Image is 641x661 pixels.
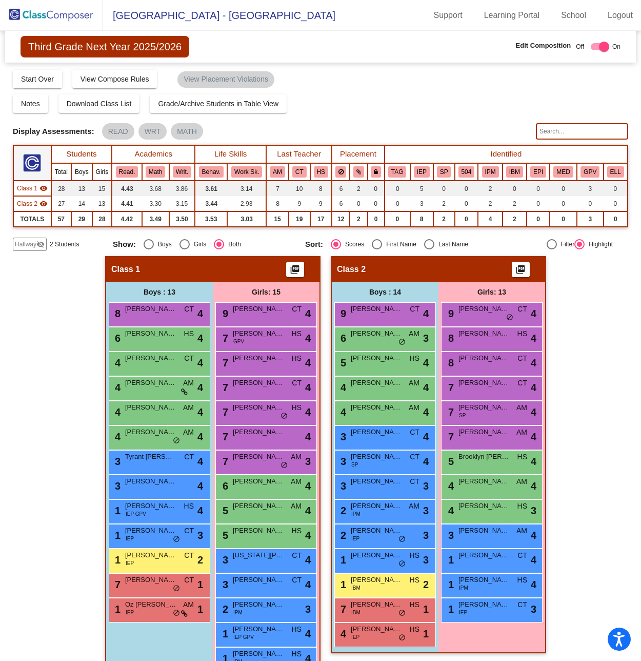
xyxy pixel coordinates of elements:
[332,282,438,302] div: Boys : 14
[338,333,346,344] span: 6
[530,166,546,178] button: EPI
[233,452,284,462] span: [PERSON_NAME]
[536,123,628,140] input: Search...
[17,184,37,193] span: Class 1
[446,357,454,368] span: 8
[434,240,468,249] div: Last Name
[553,7,594,24] a: School
[92,211,112,227] td: 28
[385,163,410,181] th: Gifted and Talented
[112,211,142,227] td: 4.42
[455,181,478,196] td: 0
[233,338,244,345] span: GPV
[106,282,213,302] div: Boys : 13
[531,306,536,321] span: 4
[351,378,402,388] span: [PERSON_NAME]
[111,264,140,275] span: Class 1
[305,429,311,444] span: 4
[516,41,571,51] span: Edit Composition
[517,328,527,339] span: HS
[138,123,167,140] mat-chip: WRT
[550,196,577,211] td: 0
[58,94,140,113] button: Download Class List
[368,211,385,227] td: 0
[385,181,410,196] td: 0
[305,478,311,494] span: 4
[113,239,297,249] mat-radio-group: Select an option
[220,357,228,368] span: 7
[292,328,302,339] span: HS
[224,240,241,249] div: Both
[142,181,169,196] td: 3.68
[503,211,527,227] td: 2
[423,429,429,444] span: 4
[51,196,71,211] td: 27
[423,454,429,469] span: 4
[338,382,346,393] span: 4
[458,452,510,462] span: Brooklyn [PERSON_NAME]
[233,328,284,339] span: [PERSON_NAME]
[612,42,620,51] span: On
[305,239,490,249] mat-radio-group: Select an option
[305,330,311,346] span: 4
[195,196,227,211] td: 3.44
[227,181,266,196] td: 3.14
[338,308,346,319] span: 9
[527,181,550,196] td: 0
[266,211,289,227] td: 15
[112,382,121,393] span: 4
[531,380,536,395] span: 4
[195,145,266,163] th: Life Skills
[71,211,92,227] td: 29
[17,199,37,208] span: Class 2
[350,211,367,227] td: 2
[338,357,346,368] span: 5
[385,196,410,211] td: 0
[292,378,302,388] span: CT
[292,402,302,413] span: HS
[433,163,455,181] th: Speech
[478,181,502,196] td: 2
[199,166,224,178] button: Behav.
[516,476,527,487] span: AM
[154,240,172,249] div: Boys
[197,355,203,371] span: 4
[13,196,51,211] td: Hidden teacher - No Class Name
[197,478,203,494] span: 4
[531,355,536,371] span: 4
[146,166,165,178] button: Math
[197,429,203,444] span: 4
[13,70,62,88] button: Start Over
[515,264,527,279] mat-icon: picture_as_pdf
[426,7,471,24] a: Support
[310,181,332,196] td: 8
[341,240,364,249] div: Scores
[220,431,228,442] span: 7
[423,380,429,395] span: 4
[220,333,228,344] span: 7
[423,306,429,321] span: 4
[51,181,71,196] td: 28
[385,211,410,227] td: 0
[478,163,502,181] th: Individual Planning Meetings in Process for Academics
[125,328,176,339] span: [PERSON_NAME]
[527,211,550,227] td: 0
[410,196,433,211] td: 3
[112,456,121,467] span: 3
[184,353,194,364] span: CT
[368,181,385,196] td: 0
[410,452,419,462] span: CT
[51,211,71,227] td: 57
[517,378,527,388] span: CT
[112,308,121,319] span: 8
[310,163,332,181] th: Heidi Stevenson
[220,456,228,467] span: 7
[112,357,121,368] span: 4
[531,330,536,346] span: 4
[458,378,510,388] span: [PERSON_NAME]
[266,163,289,181] th: Angie Miller
[266,196,289,211] td: 8
[169,196,195,211] td: 3.15
[423,330,429,346] span: 3
[382,240,416,249] div: First Name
